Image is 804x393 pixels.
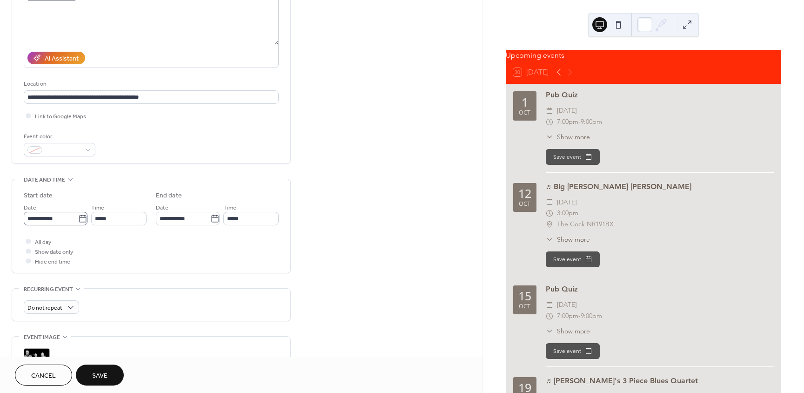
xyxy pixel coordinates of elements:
span: Event image [24,332,60,342]
span: Date [156,203,168,213]
div: ; [24,348,50,374]
span: 7:00pm [557,311,578,322]
button: Cancel [15,365,72,386]
span: Cancel [31,371,56,381]
span: Link to Google Maps [35,112,86,122]
div: ​ [546,116,553,128]
span: Recurring event [24,285,73,294]
span: Date [24,203,36,213]
button: Save event [546,343,600,359]
span: Show more [557,132,590,142]
div: ♬ Big [PERSON_NAME] [PERSON_NAME] [546,181,774,192]
span: All day [35,237,51,247]
span: - [578,116,581,128]
div: ​ [546,326,553,336]
span: Time [91,203,104,213]
span: The Cock NR191BX [557,219,614,230]
div: ​ [546,132,553,142]
span: 7:00pm [557,116,578,128]
div: Oct [519,201,530,207]
div: 15 [518,290,531,302]
span: 3:00pm [557,208,578,219]
div: Upcoming events [506,50,781,61]
button: AI Assistant [27,52,85,64]
div: ​ [546,105,553,116]
div: Oct [519,110,530,116]
span: [DATE] [557,299,577,311]
span: Hide end time [35,257,70,267]
div: ​ [546,299,553,311]
span: Date and time [24,175,65,185]
div: Pub Quiz [546,89,774,101]
div: ​ [546,219,553,230]
button: ​Show more [546,132,590,142]
span: 9:00pm [581,116,602,128]
div: End date [156,191,182,201]
span: [DATE] [557,105,577,116]
div: Location [24,79,277,89]
div: Pub Quiz [546,284,774,295]
span: Show date only [35,247,73,257]
span: - [578,311,581,322]
span: [DATE] [557,197,577,208]
span: 9:00pm [581,311,602,322]
span: Save [92,371,107,381]
span: Show more [557,235,590,244]
span: Show more [557,326,590,336]
button: Save event [546,251,600,267]
div: 1 [522,96,528,108]
div: Oct [519,304,530,310]
div: AI Assistant [45,54,79,64]
span: Time [223,203,236,213]
div: Start date [24,191,53,201]
button: Save [76,365,124,386]
span: Do not repeat [27,303,62,313]
button: ​Show more [546,235,590,244]
div: 12 [518,188,531,199]
button: ​Show more [546,326,590,336]
div: ​ [546,197,553,208]
div: Event color [24,132,94,142]
div: ​ [546,208,553,219]
div: ​ [546,235,553,244]
button: Save event [546,149,600,165]
div: ♬ [PERSON_NAME]'s 3 Piece Blues Quartet [546,375,774,386]
div: ​ [546,311,553,322]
